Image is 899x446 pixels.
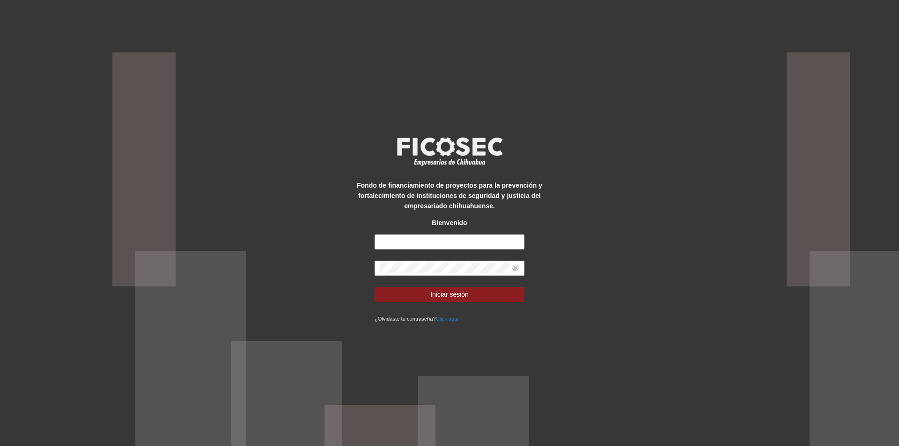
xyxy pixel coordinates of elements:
[375,287,524,302] button: Iniciar sesión
[375,316,458,322] small: ¿Olvidaste tu contraseña?
[436,316,459,322] a: Click aqui
[512,265,519,271] span: eye-invisible
[391,134,508,169] img: logo
[432,219,467,227] strong: Bienvenido
[430,289,469,300] span: Iniciar sesión
[357,182,542,210] strong: Fondo de financiamiento de proyectos para la prevención y fortalecimiento de instituciones de seg...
